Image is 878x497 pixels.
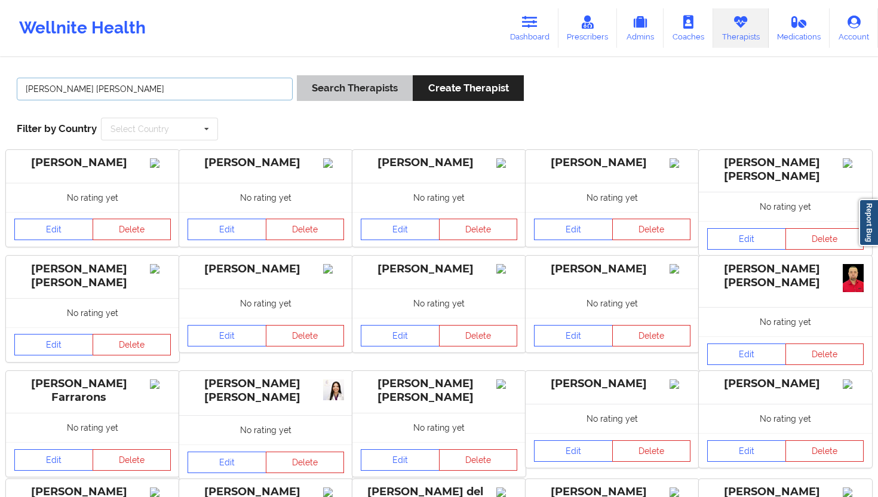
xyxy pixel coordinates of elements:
[617,8,664,48] a: Admins
[352,413,526,442] div: No rating yet
[179,183,352,212] div: No rating yet
[534,377,690,391] div: [PERSON_NAME]
[17,122,97,134] span: Filter by Country
[612,219,691,240] button: Delete
[150,264,171,274] img: Image%2Fplaceholer-image.png
[843,158,864,168] img: Image%2Fplaceholer-image.png
[707,377,864,391] div: [PERSON_NAME]
[526,289,699,318] div: No rating yet
[439,219,518,240] button: Delete
[534,156,690,170] div: [PERSON_NAME]
[496,379,517,389] img: Image%2Fplaceholer-image.png
[179,415,352,444] div: No rating yet
[361,449,440,471] a: Edit
[785,440,864,462] button: Delete
[534,325,613,346] a: Edit
[188,156,344,170] div: [PERSON_NAME]
[439,449,518,471] button: Delete
[361,262,517,276] div: [PERSON_NAME]
[534,219,613,240] a: Edit
[266,219,345,240] button: Delete
[413,75,523,101] button: Create Therapist
[361,219,440,240] a: Edit
[534,262,690,276] div: [PERSON_NAME]
[188,262,344,276] div: [PERSON_NAME]
[150,487,171,497] img: Image%2Fplaceholer-image.png
[707,343,786,365] a: Edit
[93,219,171,240] button: Delete
[670,379,690,389] img: Image%2Fplaceholer-image.png
[670,487,690,497] img: Image%2Fplaceholer-image.png
[188,377,344,404] div: [PERSON_NAME] [PERSON_NAME]
[439,325,518,346] button: Delete
[361,377,517,404] div: [PERSON_NAME] [PERSON_NAME]
[14,262,171,290] div: [PERSON_NAME] [PERSON_NAME]
[188,452,266,473] a: Edit
[769,8,830,48] a: Medications
[323,158,344,168] img: Image%2Fplaceholer-image.png
[179,289,352,318] div: No rating yet
[501,8,558,48] a: Dashboard
[526,183,699,212] div: No rating yet
[14,219,93,240] a: Edit
[361,325,440,346] a: Edit
[496,487,517,497] img: Image%2Fplaceholer-image.png
[14,334,93,355] a: Edit
[361,156,517,170] div: [PERSON_NAME]
[496,158,517,168] img: Image%2Fplaceholer-image.png
[323,264,344,274] img: Image%2Fplaceholer-image.png
[93,449,171,471] button: Delete
[17,78,293,100] input: Search Keywords
[188,219,266,240] a: Edit
[699,404,872,433] div: No rating yet
[14,449,93,471] a: Edit
[352,289,526,318] div: No rating yet
[14,377,171,404] div: [PERSON_NAME] Farrarons
[859,199,878,246] a: Report Bug
[670,264,690,274] img: Image%2Fplaceholer-image.png
[707,228,786,250] a: Edit
[352,183,526,212] div: No rating yet
[323,379,344,400] img: 6a7b2f1f-b581-4a2f-b9d9-c3aa15cd5b4a_d89584eb-1a5c-4289-ad37-d3265480ecb4IMG-20250817-WA0026.jpg
[14,156,171,170] div: [PERSON_NAME]
[843,487,864,497] img: Image%2Fplaceholer-image.png
[150,158,171,168] img: Image%2Fplaceholer-image.png
[707,440,786,462] a: Edit
[558,8,618,48] a: Prescribers
[6,183,179,212] div: No rating yet
[612,325,691,346] button: Delete
[150,379,171,389] img: Image%2Fplaceholer-image.png
[526,404,699,433] div: No rating yet
[699,192,872,221] div: No rating yet
[266,325,345,346] button: Delete
[188,325,266,346] a: Edit
[93,334,171,355] button: Delete
[830,8,878,48] a: Account
[843,379,864,389] img: Image%2Fplaceholer-image.png
[670,158,690,168] img: Image%2Fplaceholer-image.png
[713,8,769,48] a: Therapists
[707,156,864,183] div: [PERSON_NAME] [PERSON_NAME]
[707,262,864,290] div: [PERSON_NAME] [PERSON_NAME]
[612,440,691,462] button: Delete
[266,452,345,473] button: Delete
[110,125,169,133] div: Select Country
[496,264,517,274] img: Image%2Fplaceholer-image.png
[785,228,864,250] button: Delete
[699,307,872,336] div: No rating yet
[297,75,413,101] button: Search Therapists
[534,440,613,462] a: Edit
[843,264,864,292] img: 6ec726e0-8cc7-4cf7-8ea3-fd1db692b920_322c0b4c-3003-4a63-a113-b55c73f5b1f4DAROLE_IMAGEN.png
[664,8,713,48] a: Coaches
[785,343,864,365] button: Delete
[323,487,344,497] img: Image%2Fplaceholer-image.png
[6,298,179,327] div: No rating yet
[6,413,179,442] div: No rating yet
